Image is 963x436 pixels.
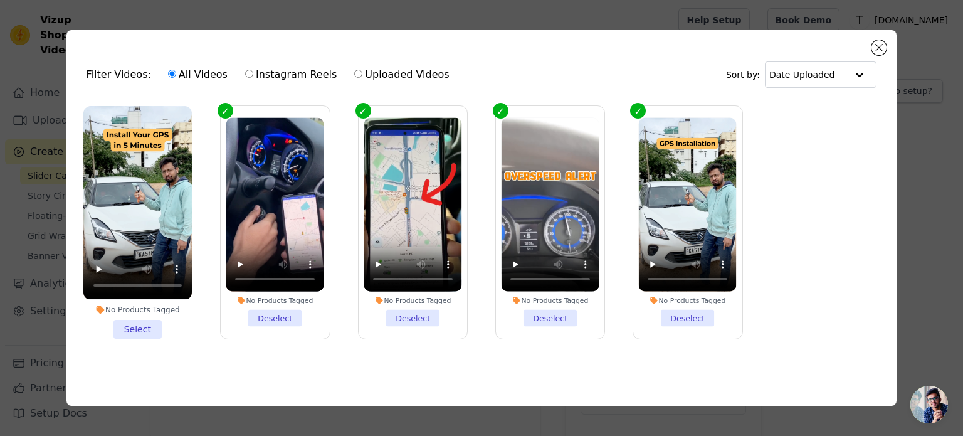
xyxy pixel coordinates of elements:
[364,297,461,306] div: No Products Tagged
[639,297,737,306] div: No Products Tagged
[502,297,599,306] div: No Products Tagged
[245,66,337,83] label: Instagram Reels
[871,40,887,55] button: Close modal
[226,297,324,306] div: No Products Tagged
[167,66,228,83] label: All Videos
[83,305,192,315] div: No Products Tagged
[726,61,877,88] div: Sort by:
[910,386,948,423] a: Open chat
[354,66,450,83] label: Uploaded Videos
[87,60,456,89] div: Filter Videos:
